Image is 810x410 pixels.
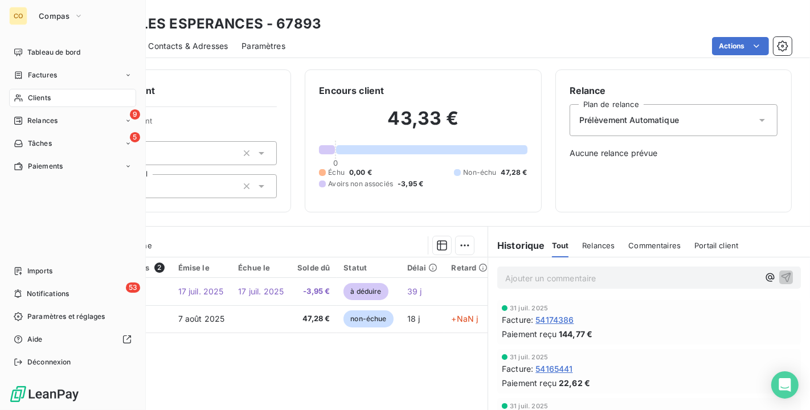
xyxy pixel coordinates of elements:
a: 9Relances [9,112,136,130]
span: 0,00 € [349,167,372,178]
span: Paramètres et réglages [27,311,105,322]
span: 22,62 € [559,377,590,389]
span: +NaN j [451,314,478,323]
span: Compas [39,11,69,20]
span: 54174386 [535,314,574,326]
span: 7 août 2025 [178,314,225,323]
h6: Encours client [319,84,384,97]
span: à déduire [343,283,388,300]
a: Clients [9,89,136,107]
h6: Historique [488,239,545,252]
span: 5 [130,132,140,142]
span: Facture : [502,363,533,375]
span: 0 [333,158,338,167]
span: Imports [27,266,52,276]
span: Factures [28,70,57,80]
a: Imports [9,262,136,280]
h3: EARL LES ESPERANCES - 67893 [100,14,321,34]
a: Paramètres et réglages [9,307,136,326]
span: Tableau de bord [27,47,80,58]
span: Commentaires [628,241,681,250]
span: 31 juil. 2025 [510,305,548,311]
div: Retard [451,263,488,272]
h2: 43,33 € [319,107,527,141]
span: Paiement reçu [502,377,557,389]
span: Prélèvement Automatique [579,114,679,126]
a: Paiements [9,157,136,175]
span: Paiements [28,161,63,171]
span: Paiement reçu [502,328,557,340]
a: Aide [9,330,136,348]
span: -3,95 € [297,286,330,297]
span: Clients [28,93,51,103]
span: -3,95 € [398,179,423,189]
h6: Informations client [69,84,277,97]
span: Aucune relance prévue [570,147,778,159]
span: Relances [27,116,58,126]
span: Déconnexion [27,357,71,367]
div: Solde dû [297,263,330,272]
span: Propriétés Client [92,116,277,132]
span: Paramètres [242,40,285,52]
span: 17 juil. 2025 [178,286,224,296]
span: 54165441 [535,363,572,375]
a: 5Tâches [9,134,136,153]
span: 18 j [407,314,420,323]
span: 2 [154,263,165,273]
span: 47,28 € [297,313,330,325]
span: Tout [552,241,569,250]
div: CO [9,7,27,25]
span: 144,77 € [559,328,592,340]
div: Émise le [178,263,225,272]
span: 39 j [407,286,422,296]
span: non-échue [343,310,393,327]
span: Notifications [27,289,69,299]
span: Échu [328,167,345,178]
span: Non-échu [463,167,496,178]
span: Aide [27,334,43,345]
span: 31 juil. 2025 [510,403,548,409]
button: Actions [712,37,769,55]
span: Tâches [28,138,52,149]
span: 31 juil. 2025 [510,354,548,360]
span: Avoirs non associés [328,179,393,189]
span: 17 juil. 2025 [238,286,284,296]
span: 9 [130,109,140,120]
div: Échue le [238,263,284,272]
div: Délai [407,263,438,272]
img: Logo LeanPay [9,385,80,403]
a: Tableau de bord [9,43,136,61]
span: Portail client [694,241,738,250]
span: Facture : [502,314,533,326]
span: 47,28 € [501,167,527,178]
span: Contacts & Adresses [148,40,228,52]
span: Relances [582,241,615,250]
div: Statut [343,263,393,272]
div: Open Intercom Messenger [771,371,799,399]
a: Factures [9,66,136,84]
span: 53 [126,282,140,293]
h6: Relance [570,84,778,97]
